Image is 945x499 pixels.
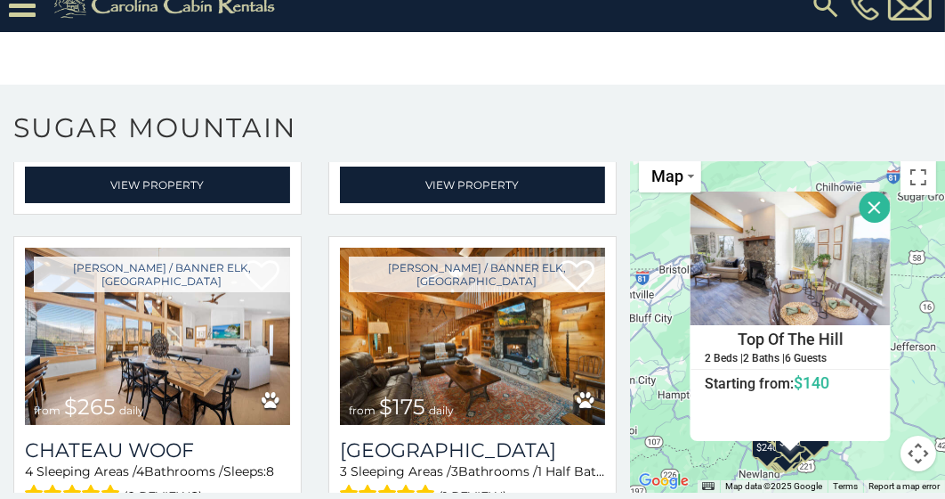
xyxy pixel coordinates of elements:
button: Toggle fullscreen view [901,160,936,195]
button: Close [860,192,891,223]
a: [PERSON_NAME] / Banner Elk, [GEOGRAPHIC_DATA] [349,257,605,292]
span: 3 [340,463,347,479]
h5: 6 Guests [785,353,827,364]
h3: Weathering Heights [340,438,605,462]
span: from [349,404,376,417]
a: Top Of The Hill 2 Beds | 2 Baths | 6 Guests Starting from:$140 [691,325,891,393]
span: $265 [64,394,116,420]
a: Terms (opens in new tab) [833,481,858,491]
h4: Top Of The Hill [691,326,890,353]
a: Report a map error [868,481,940,491]
a: Chateau Woof from $265 daily [25,248,290,426]
span: 3 [451,463,458,479]
h6: Starting from: [691,374,890,392]
img: Google [634,470,693,493]
button: Map camera controls [901,436,936,471]
a: Open this area in Google Maps (opens a new window) [634,470,693,493]
a: Weathering Heights from $175 daily [340,248,605,426]
span: 4 [25,463,33,479]
span: Map [651,167,683,185]
a: View Property [25,167,290,203]
a: [GEOGRAPHIC_DATA] [340,438,605,462]
h5: 2 Beds | [705,353,743,364]
span: from [34,404,61,417]
a: View Property [340,167,605,203]
a: [PERSON_NAME] / Banner Elk, [GEOGRAPHIC_DATA] [34,257,290,292]
span: Map data ©2025 Google [725,481,822,491]
span: daily [119,404,144,417]
button: Keyboard shortcuts [702,480,715,493]
img: Top Of The Hill [691,192,891,325]
h5: 2 Baths | [743,353,785,364]
span: $140 [794,373,829,392]
span: 8 [266,463,274,479]
span: daily [429,404,454,417]
button: Change map style [639,160,701,192]
img: Weathering Heights [340,248,605,426]
span: $175 [379,394,425,420]
a: Chateau Woof [25,438,290,462]
span: 4 [136,463,144,479]
img: Chateau Woof [25,248,290,426]
span: 1 Half Baths / [537,463,618,479]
